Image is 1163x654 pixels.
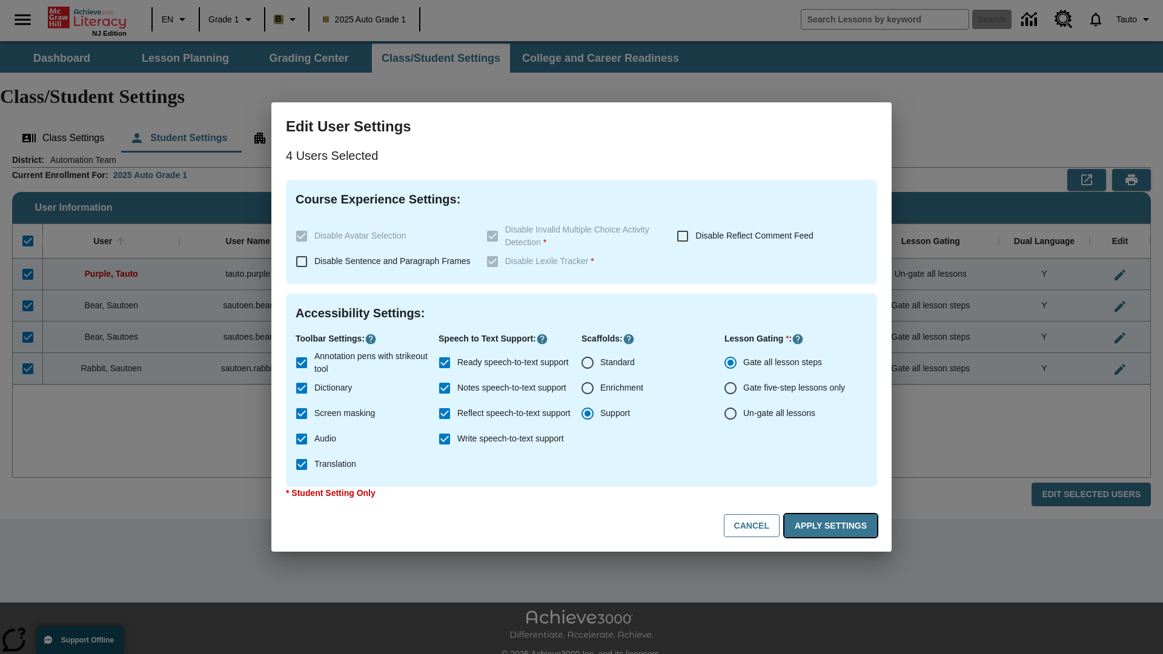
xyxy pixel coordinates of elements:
span: Gate five-step lessons only [743,381,845,394]
span: Disable Invalid Multiple Choice Activity Detection [505,225,649,247]
h4: Accessibility Settings : [296,303,867,323]
span: Disable Reflect Comment Feed [695,231,813,240]
button: Cancel [724,514,780,538]
p: * Student Setting Only [286,487,877,500]
button: Click here to know more about [365,333,377,345]
span: Gate all lesson steps [743,356,822,369]
p: Lesson Gating : [724,332,867,345]
span: Dictionary [314,381,352,394]
p: 4 Users Selected [286,146,877,165]
span: Disable Lexile Tracker [505,256,594,266]
h3: Edit User Settings [286,117,877,136]
span: Annotation pens with strikeout tool [314,350,429,375]
span: Write speech-to-text support [457,432,564,445]
button: Click here to know more about [536,333,548,345]
span: Translation [314,458,356,471]
span: Reflect speech-to-text support [457,407,571,420]
span: Audio [314,432,336,445]
button: Click here to know more about [623,333,635,345]
span: Support [600,407,630,420]
span: Screen masking [314,407,375,420]
label: These settings are specific to individual classes. To see these settings or make changes, please ... [480,223,668,249]
span: Enrichment [600,381,643,394]
label: These settings are specific to individual classes. To see these settings or make changes, please ... [480,249,668,274]
p: Scaffolds : [581,332,724,345]
span: Un-gate all lessons [743,407,815,420]
p: Speech to Text Support : [439,332,581,345]
label: These settings are specific to individual classes. To see these settings or make changes, please ... [289,223,477,249]
button: Click here to know more about [792,333,804,345]
span: Notes speech-to-text support [457,381,566,394]
button: Apply Settings [784,514,877,538]
span: Standard [600,356,635,369]
p: Toolbar Settings : [296,332,439,345]
span: Disable Sentence and Paragraph Frames [314,256,471,266]
span: Ready speech-to-text support [457,356,569,369]
h4: Course Experience Settings : [296,190,867,209]
span: Disable Avatar Selection [314,231,406,240]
